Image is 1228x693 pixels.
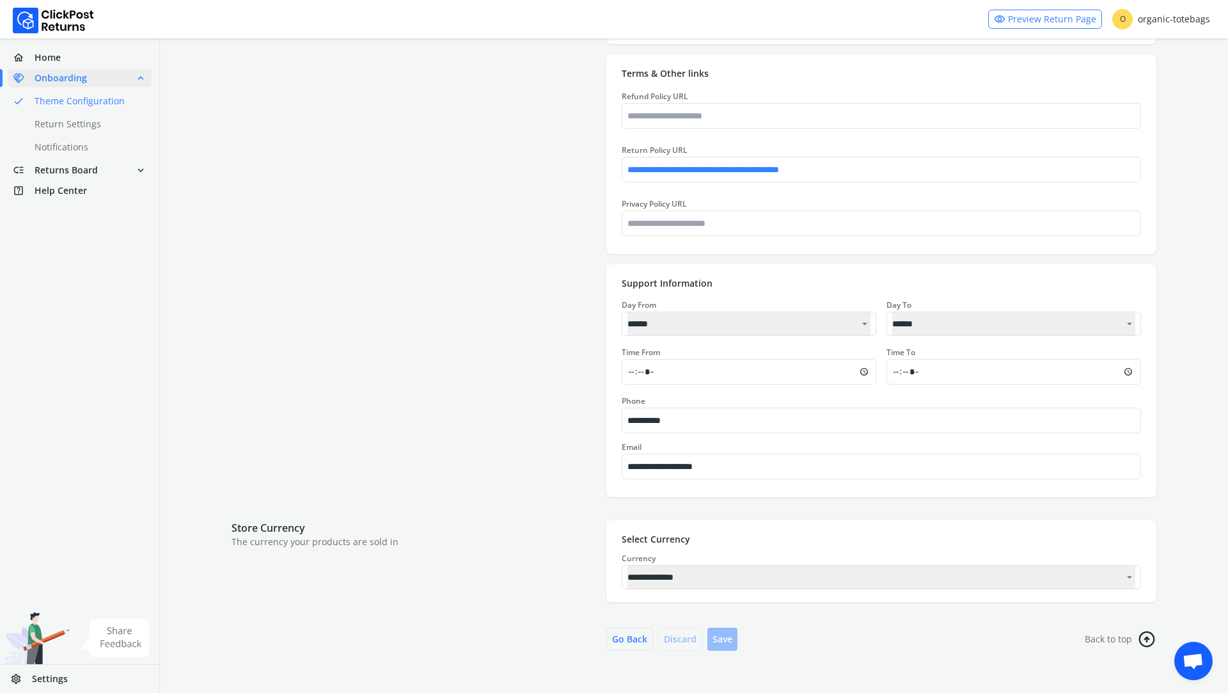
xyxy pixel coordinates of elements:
[622,395,645,406] label: Phone
[135,69,146,87] span: expand_less
[13,8,94,33] img: Logo
[658,628,702,651] button: Discard
[622,67,1141,80] p: Terms & Other links
[32,673,68,685] span: Settings
[35,51,61,64] span: Home
[35,184,87,197] span: Help Center
[622,533,1141,546] p: Select Currency
[622,442,642,452] label: Email
[994,10,1005,28] span: visibility
[622,347,660,358] label: Time From
[13,182,35,200] span: help_center
[988,10,1102,29] a: visibilityPreview Return Page
[13,161,35,179] span: low_priority
[1085,628,1156,651] a: Back to toparrow_circle_right
[707,628,737,651] button: Save
[1112,9,1210,29] div: organic-totebags
[8,115,167,133] a: Return Settings
[1174,642,1213,680] div: Open chat
[622,91,688,102] label: Refund Policy URL
[13,69,35,87] span: handshake
[1085,633,1132,646] span: Back to top
[886,347,915,358] label: Time To
[232,536,594,548] p: The currency your products are sold in
[1135,630,1158,649] span: arrow_circle_right
[13,49,35,67] span: home
[8,49,152,67] a: homeHome
[8,138,167,156] a: Notifications
[8,182,152,200] a: help_centerHelp Center
[35,164,98,177] span: Returns Board
[622,300,876,310] div: Day From
[80,619,150,657] img: share feedback
[232,520,594,536] p: Store Currency
[8,92,167,110] a: doneTheme Configuration
[13,92,24,110] span: done
[10,670,32,688] span: settings
[622,198,687,209] label: Privacy Policy URL
[622,554,1141,564] div: Currency
[35,72,87,84] span: Onboarding
[622,145,688,155] label: Return Policy URL
[135,161,146,179] span: expand_more
[606,628,653,651] button: Go Back
[886,300,1141,310] div: Day To
[1112,9,1133,29] span: O
[622,277,1141,290] p: Support Information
